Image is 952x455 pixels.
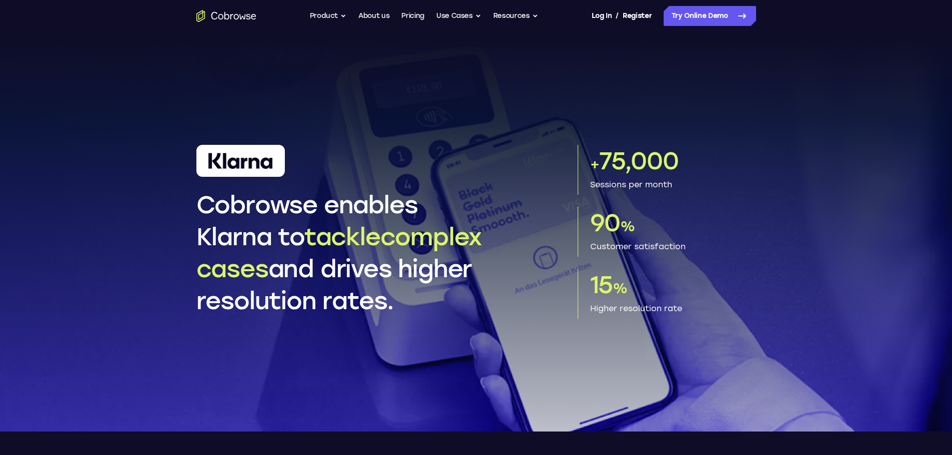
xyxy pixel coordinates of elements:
button: Use Cases [436,6,481,26]
span: % [613,280,627,297]
a: Log In [592,6,612,26]
p: Sessions per month [590,179,756,191]
a: Register [623,6,652,26]
a: About us [358,6,389,26]
p: 75,000 [590,145,756,177]
p: Customer satisfaction [590,241,756,253]
a: Try Online Demo [664,6,756,26]
span: tackle complex cases [196,222,482,283]
h1: Cobrowse enables Klarna to and drives higher resolution rates. [196,189,566,317]
span: + [590,156,599,173]
a: Go to the home page [196,10,256,22]
span: / [616,10,619,22]
button: Product [310,6,347,26]
p: Higher resolution rate [590,303,756,315]
button: Resources [493,6,538,26]
a: Pricing [401,6,424,26]
p: 15 [590,269,756,301]
img: Klarna Logo [208,153,273,169]
span: % [620,218,635,235]
p: 90 [590,207,756,239]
